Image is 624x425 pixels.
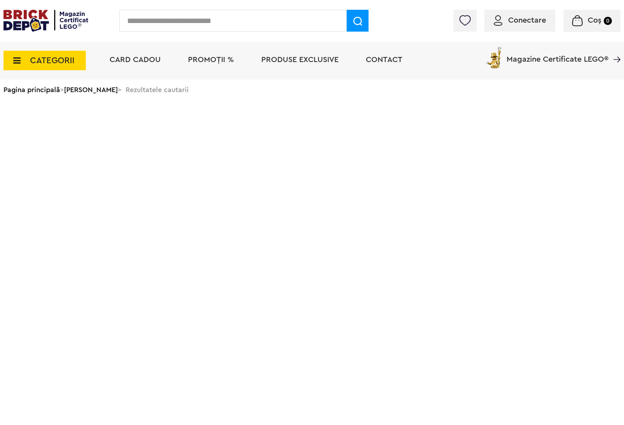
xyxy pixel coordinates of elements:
a: Magazine Certificate LEGO® [608,45,620,53]
a: Contact [366,56,402,64]
a: Card Cadou [110,56,161,64]
span: CATEGORII [30,56,74,65]
a: [PERSON_NAME] [64,86,118,93]
a: PROMOȚII % [188,56,234,64]
div: > > Rezultatele cautarii [4,80,620,100]
a: Produse exclusive [261,56,339,64]
span: Coș [588,16,601,24]
small: 0 [604,17,612,25]
span: Conectare [508,16,546,24]
a: Pagina principală [4,86,60,93]
a: Conectare [494,16,546,24]
span: Magazine Certificate LEGO® [507,45,608,63]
